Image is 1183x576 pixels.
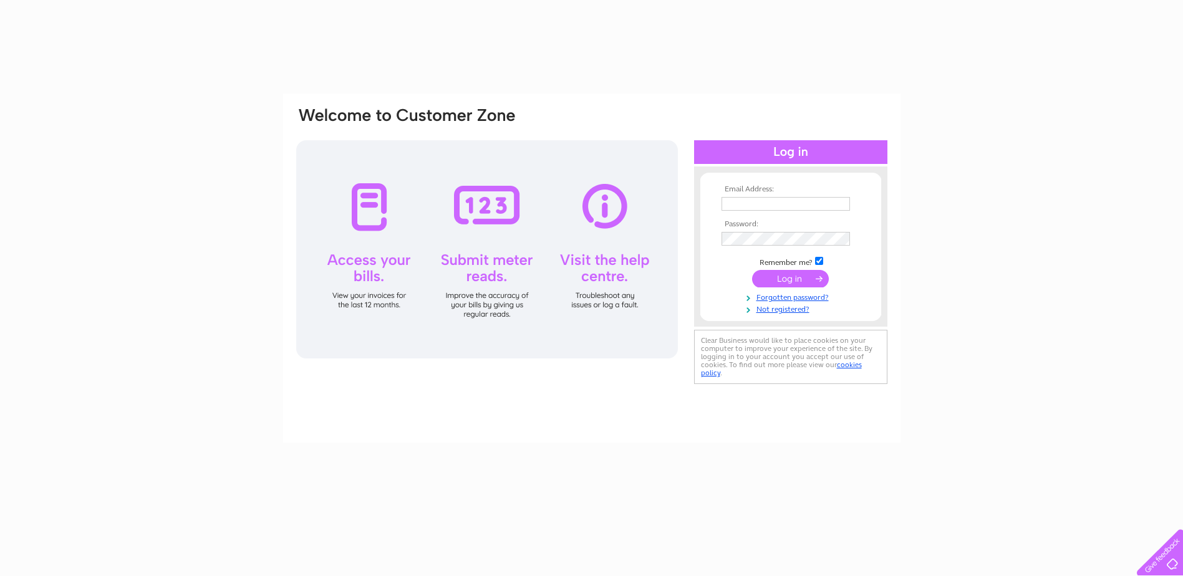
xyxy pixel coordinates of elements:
[694,330,887,384] div: Clear Business would like to place cookies on your computer to improve your experience of the sit...
[722,290,863,302] a: Forgotten password?
[701,360,862,377] a: cookies policy
[718,255,863,267] td: Remember me?
[718,185,863,194] th: Email Address:
[722,302,863,314] a: Not registered?
[718,220,863,229] th: Password:
[752,270,829,287] input: Submit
